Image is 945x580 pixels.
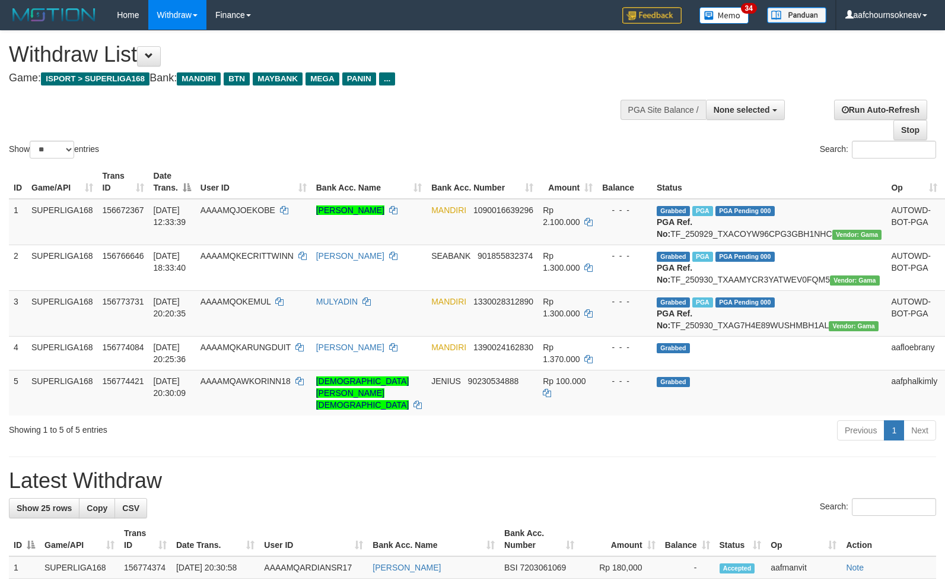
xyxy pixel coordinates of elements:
[103,376,144,386] span: 156774421
[431,205,466,215] span: MANDIRI
[657,263,692,284] b: PGA Ref. No:
[154,343,186,364] span: [DATE] 20:25:36
[692,297,713,308] span: Marked by aafsengchandara
[478,251,533,261] span: Copy 901855832374 to clipboard
[119,522,171,556] th: Trans ID: activate to sort column ascending
[657,252,690,262] span: Grabbed
[468,376,519,386] span: Copy 90230534888 to clipboard
[720,563,755,573] span: Accepted
[473,343,533,352] span: Copy 1390024162830 to clipboard
[706,100,785,120] button: None selected
[715,206,775,216] span: PGA Pending
[9,72,618,84] h4: Game: Bank:
[40,522,119,556] th: Game/API: activate to sort column ascending
[201,297,271,306] span: AAAAMQOKEMUL
[473,205,533,215] span: Copy 1090016639296 to clipboard
[829,321,879,331] span: Vendor URL: https://trx31.1velocity.biz
[17,503,72,513] span: Show 25 rows
[597,165,652,199] th: Balance
[201,205,275,215] span: AAAAMQJOEKOBE
[543,251,580,272] span: Rp 1.300.000
[652,290,886,336] td: TF_250930_TXAG7H4E89WUSHMBH1AL
[579,556,660,579] td: Rp 180,000
[837,420,884,440] a: Previous
[886,199,942,245] td: AUTOWD-BOT-PGA
[427,165,538,199] th: Bank Acc. Number: activate to sort column ascending
[27,245,98,290] td: SUPERLIGA168
[657,217,692,239] b: PGA Ref. No:
[714,105,770,115] span: None selected
[316,343,384,352] a: [PERSON_NAME]
[846,563,864,572] a: Note
[9,165,27,199] th: ID
[852,498,936,516] input: Search:
[832,230,882,240] span: Vendor URL: https://trx31.1velocity.biz
[657,377,690,387] span: Grabbed
[652,245,886,290] td: TF_250930_TXAAMYCR3YATWEV0FQM5
[579,522,660,556] th: Amount: activate to sort column ascending
[602,341,647,353] div: - - -
[9,469,936,493] h1: Latest Withdraw
[884,420,904,440] a: 1
[41,72,149,85] span: ISPORT > SUPERLIGA168
[543,205,580,227] span: Rp 2.100.000
[830,275,880,286] span: Vendor URL: https://trx31.1velocity.biz
[103,297,144,306] span: 156773731
[657,309,692,330] b: PGA Ref. No:
[692,206,713,216] span: Marked by aafsengchandara
[602,375,647,387] div: - - -
[766,522,841,556] th: Op: activate to sort column ascending
[30,141,74,159] select: Showentries
[373,563,441,572] a: [PERSON_NAME]
[715,522,766,556] th: Status: activate to sort column ascending
[543,297,580,318] span: Rp 1.300.000
[886,290,942,336] td: AUTOWD-BOT-PGA
[621,100,706,120] div: PGA Site Balance /
[886,336,942,370] td: aafloebrany
[903,420,936,440] a: Next
[657,206,690,216] span: Grabbed
[79,498,115,518] a: Copy
[602,204,647,216] div: - - -
[103,251,144,261] span: 156766646
[820,141,936,159] label: Search:
[368,522,499,556] th: Bank Acc. Name: activate to sort column ascending
[834,100,927,120] a: Run Auto-Refresh
[259,556,368,579] td: AAAAMQARDIANSR17
[820,498,936,516] label: Search:
[841,522,936,556] th: Action
[311,165,427,199] th: Bank Acc. Name: activate to sort column ascending
[40,556,119,579] td: SUPERLIGA168
[766,556,841,579] td: aafmanvit
[316,376,409,410] a: [DEMOGRAPHIC_DATA][PERSON_NAME][DEMOGRAPHIC_DATA]
[431,297,466,306] span: MANDIRI
[171,522,259,556] th: Date Trans.: activate to sort column ascending
[122,503,139,513] span: CSV
[306,72,339,85] span: MEGA
[431,376,461,386] span: JENIUS
[431,251,470,261] span: SEABANK
[114,498,147,518] a: CSV
[473,297,533,306] span: Copy 1330028312890 to clipboard
[652,199,886,245] td: TF_250929_TXACOYW96CPG3GBH1NHC
[177,72,221,85] span: MANDIRI
[103,343,144,352] span: 156774084
[27,336,98,370] td: SUPERLIGA168
[87,503,107,513] span: Copy
[660,556,715,579] td: -
[253,72,303,85] span: MAYBANK
[196,165,311,199] th: User ID: activate to sort column ascending
[741,3,757,14] span: 34
[699,7,749,24] img: Button%20Memo.svg
[652,165,886,199] th: Status
[886,165,942,199] th: Op: activate to sort column ascending
[171,556,259,579] td: [DATE] 20:30:58
[504,563,518,572] span: BSI
[886,370,942,416] td: aafphalkimly
[660,522,715,556] th: Balance: activate to sort column ascending
[316,251,384,261] a: [PERSON_NAME]
[9,199,27,245] td: 1
[27,199,98,245] td: SUPERLIGA168
[9,498,79,518] a: Show 25 rows
[431,343,466,352] span: MANDIRI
